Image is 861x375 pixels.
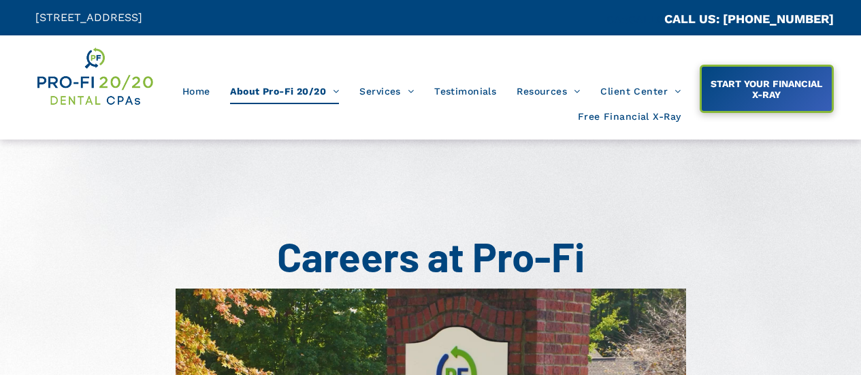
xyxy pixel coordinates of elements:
a: START YOUR FINANCIAL X-RAY [700,65,834,113]
span: Careers at Pro-Fi [277,231,585,280]
a: Services [349,78,424,104]
span: [STREET_ADDRESS] [35,11,142,24]
a: Free Financial X-Ray [568,104,691,130]
a: About Pro-Fi 20/20 [220,78,349,104]
span: CA::CALLC [606,13,664,26]
a: Testimonials [424,78,506,104]
a: Resources [506,78,590,104]
a: CALL US: [PHONE_NUMBER] [664,12,834,26]
a: Client Center [590,78,691,104]
img: Get Dental CPA Consulting, Bookkeeping, & Bank Loans [35,46,155,108]
a: Home [172,78,221,104]
span: START YOUR FINANCIAL X-RAY [702,71,830,107]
